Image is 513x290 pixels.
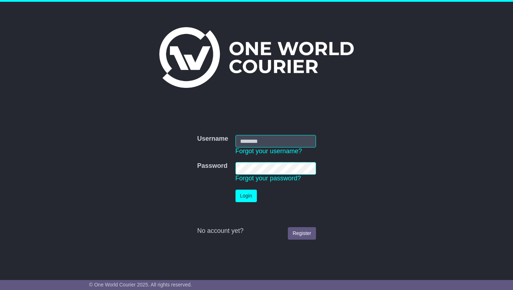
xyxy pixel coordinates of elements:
img: One World [159,27,354,88]
a: Forgot your password? [235,175,301,182]
label: Username [197,135,228,143]
button: Login [235,190,257,202]
div: No account yet? [197,227,316,235]
span: © One World Courier 2025. All rights reserved. [89,282,192,287]
a: Forgot your username? [235,147,302,155]
a: Register [288,227,316,240]
label: Password [197,162,227,170]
